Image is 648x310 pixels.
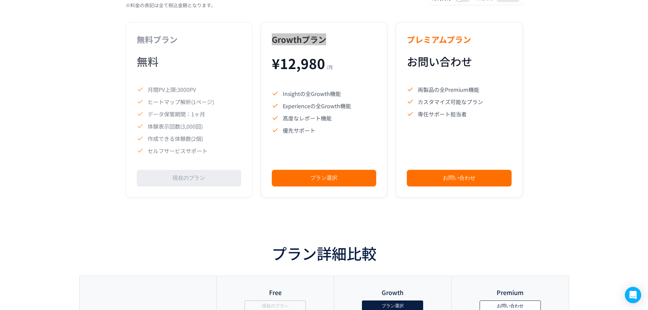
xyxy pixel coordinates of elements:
li: セルフサービスサポート [137,147,241,155]
li: 高度なレポート機能 [272,114,376,122]
span: 無料 [137,53,159,69]
h3: 無料プラン [137,33,241,45]
li: 作成できる体験数(2個) [137,134,241,143]
li: 両製品の全Premium機能 [407,85,511,94]
h4: Growth [334,288,451,296]
li: 専任サポート担当者 [407,110,511,118]
li: 月間PV上限:3000PV [137,85,241,94]
span: ¥ 12,980 [272,53,325,73]
button: 現在のプラン [137,170,241,186]
li: Experienceの全Growth機能 [272,102,376,110]
h3: Growthプラン [272,33,376,45]
p: ※料金の表記は全て税込金額となります。 [126,2,418,9]
li: Insightの全Growth機能 [272,89,376,98]
h4: Free [216,288,333,296]
h4: Premium [451,288,568,296]
span: お問い合わせ [407,53,472,69]
h3: プラン詳細比較 [79,244,569,262]
h3: プレミアムプラン [407,33,511,45]
span: / 月 [327,64,333,70]
button: プラン選択 [272,170,376,186]
li: カスタマイズ可能なプラン [407,98,511,106]
li: データ保管期間：1ヶ月 [137,110,241,118]
button: お問い合わせ [407,170,511,186]
li: ヒートマップ解析(1ページ) [137,98,241,106]
div: Open Intercom Messenger [625,287,641,303]
li: 体験表示回数(3,000回) [137,122,241,130]
li: 優先サポート [272,126,376,134]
